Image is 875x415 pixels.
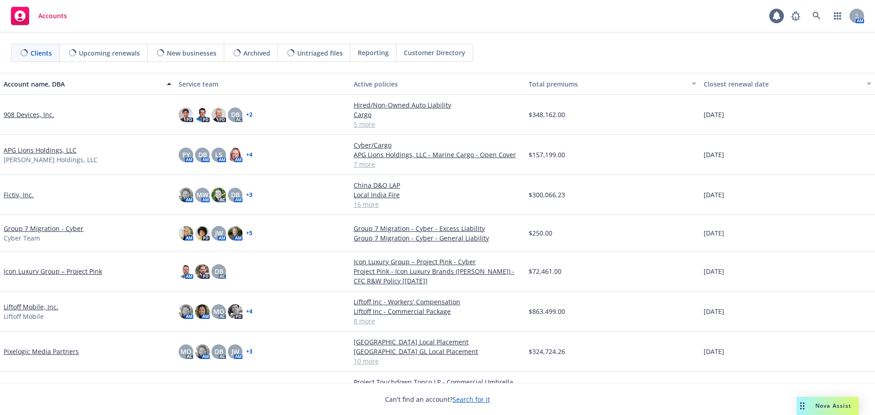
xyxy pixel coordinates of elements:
a: Search for it [453,395,490,404]
a: Liftoff Inc - Commercial Package [354,307,521,316]
span: [DATE] [704,266,724,276]
a: Cargo [354,110,521,119]
a: APG Lions Holdings, LLC [4,145,77,155]
a: [GEOGRAPHIC_DATA] Local Placement [354,337,521,347]
span: [DATE] [704,307,724,316]
a: 5 more [354,119,521,129]
span: $300,066.23 [529,190,565,200]
a: Group 7 Migration - Cyber [4,224,83,233]
a: 908 Devices, Inc. [4,110,54,119]
button: Service team [175,73,350,95]
a: Switch app [829,7,847,25]
a: 10 more [354,356,521,366]
img: photo [179,188,193,202]
img: photo [195,304,210,319]
button: Active policies [350,73,525,95]
span: $250.00 [529,228,552,238]
a: + 3 [246,192,252,198]
div: Closest renewal date [704,79,861,89]
span: Upcoming renewals [79,48,140,58]
span: PY [182,150,190,159]
a: + 5 [246,231,252,236]
img: photo [179,304,193,319]
img: photo [195,108,210,122]
a: Project Touchdown Topco LP - Commercial Umbrella [354,377,521,387]
div: Service team [179,79,346,89]
span: Reporting [358,48,389,57]
a: Icon Luxury Group – Project Pink - Cyber [354,257,521,266]
img: photo [228,304,242,319]
a: Liftoff Inc - Workers' Compensation [354,297,521,307]
a: Project Pink - Icon Luxury Brands ([PERSON_NAME]) - CFC R&W Policy [[DATE]] [354,266,521,286]
div: Total premiums [529,79,686,89]
span: $157,199.00 [529,150,565,159]
a: Local India Fire [354,190,521,200]
a: Group 7 Migration - Cyber - General Liability [354,233,521,243]
span: JW [232,347,239,356]
img: photo [211,188,226,202]
img: photo [195,344,210,359]
img: photo [228,226,242,241]
img: photo [179,108,193,122]
span: Customer Directory [404,48,465,57]
button: Total premiums [525,73,700,95]
a: Liftoff Mobile, Inc. [4,302,58,312]
a: + 3 [246,349,252,354]
span: LS [215,150,222,159]
span: MQ [213,307,224,316]
a: Accounts [7,3,71,29]
span: $863,499.00 [529,307,565,316]
span: JW [215,228,223,238]
span: [DATE] [704,110,724,119]
a: Hired/Non-Owned Auto Liability [354,100,521,110]
span: Nova Assist [815,402,851,410]
a: 7 more [354,159,521,169]
a: [GEOGRAPHIC_DATA] GL Local Placement [354,347,521,356]
span: [DATE] [704,150,724,159]
span: MW [196,190,208,200]
span: $324,724.26 [529,347,565,356]
span: DB [231,110,240,119]
a: Pixelogic Media Partners [4,347,79,356]
span: $348,162.00 [529,110,565,119]
img: photo [195,264,210,279]
span: Accounts [38,12,67,20]
span: [DATE] [704,347,724,356]
a: APG Lions Holdings, LLC - Marine Cargo - Open Cover [354,150,521,159]
div: Account name, DBA [4,79,161,89]
span: $72,461.00 [529,266,561,276]
img: photo [195,226,210,241]
span: [DATE] [704,228,724,238]
button: Nova Assist [797,397,859,415]
a: Report a Bug [787,7,805,25]
span: DB [215,266,223,276]
span: [DATE] [704,190,724,200]
a: Icon Luxury Group – Project Pink [4,266,102,276]
a: Group 7 Migration - Cyber - Excess Liability [354,224,521,233]
div: Active policies [354,79,521,89]
a: Search [808,7,826,25]
span: DB [215,347,223,356]
span: Clients [31,48,52,58]
span: Can't find an account? [385,395,490,404]
span: MQ [180,347,191,356]
a: China D&O LAP [354,180,521,190]
a: + 2 [246,112,252,118]
img: photo [228,148,242,162]
div: Drag to move [797,397,808,415]
span: New businesses [167,48,216,58]
img: photo [179,226,193,241]
span: DB [198,150,207,159]
span: [PERSON_NAME] Holdings, LLC [4,155,98,164]
a: Fictiv, Inc. [4,190,34,200]
span: DB [231,190,240,200]
span: Archived [243,48,270,58]
a: 16 more [354,200,521,209]
a: + 4 [246,309,252,314]
span: Cyber Team [4,233,40,243]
